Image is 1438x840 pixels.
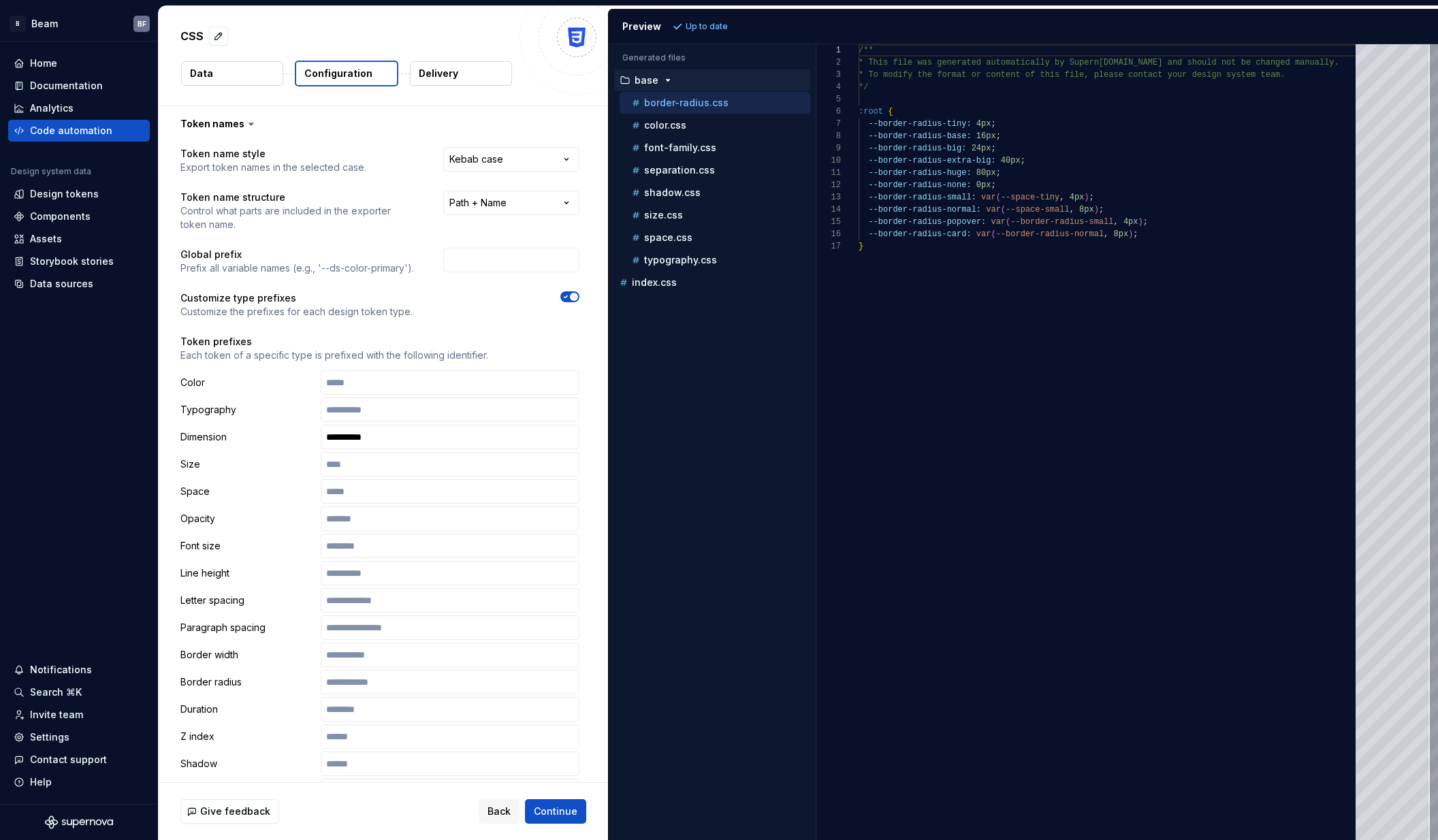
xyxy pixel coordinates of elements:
span: 4px [976,119,991,129]
span: 4px [1123,217,1138,227]
div: Code automation [30,124,112,138]
span: ) [1093,205,1098,214]
a: Code automation [8,120,150,142]
span: ) [1138,217,1143,227]
a: Storybook stories [8,251,150,272]
p: base [635,75,658,86]
span: --border-radius-tiny: [868,119,971,129]
div: Design system data [11,166,91,177]
a: Analytics [8,97,150,119]
button: Continue [525,799,586,824]
button: Configuration [295,61,398,86]
p: Paragraph spacing [180,621,315,634]
div: Search ⌘K [30,685,82,699]
p: Token name style [180,147,366,161]
span: 8px [1113,229,1128,239]
p: Line height [180,566,315,580]
span: --border-radius-base: [868,131,971,141]
a: Home [8,52,150,74]
svg: Supernova Logo [45,815,113,829]
div: 6 [816,106,841,118]
span: --border-radius-extra-big: [868,156,995,165]
button: border-radius.css [620,95,810,110]
span: ; [1133,229,1138,239]
p: Size [180,457,315,471]
span: ) [1128,229,1133,239]
p: Each token of a specific type is prefixed with the following identifier. [180,349,579,362]
div: 10 [816,155,841,167]
span: , [1113,217,1118,227]
span: ( [1006,217,1010,227]
p: Delivery [419,67,458,80]
p: Z index [180,730,315,743]
span: 8px [1079,205,1094,214]
p: Customize the prefixes for each design token type. [180,305,413,319]
span: Give feedback [200,805,270,818]
div: Documentation [30,79,103,93]
div: Help [30,775,52,789]
p: Control what parts are included in the exporter token name. [180,204,419,231]
span: ( [1000,205,1005,214]
span: , [1104,229,1108,239]
p: Letter spacing [180,594,315,607]
span: --border-radius-card: [868,229,971,239]
span: lease contact your design system team. [1098,70,1285,80]
p: Data [190,67,213,80]
span: ; [1143,217,1147,227]
span: { [888,107,893,116]
p: CSS [180,28,204,44]
span: 24px [971,144,991,153]
p: font-family.css [644,142,716,153]
span: --border-radius-big: [868,144,966,153]
div: Assets [30,232,62,246]
p: Font size [180,539,315,553]
span: ) [1084,193,1089,202]
div: 5 [816,93,841,106]
p: Token name structure [180,191,419,204]
a: Settings [8,726,150,748]
span: [DOMAIN_NAME] and should not be changed manually. [1098,58,1339,67]
button: size.css [620,208,810,223]
div: Design tokens [30,187,99,201]
div: 16 [816,228,841,240]
p: Typography [180,403,315,417]
div: Components [30,210,91,223]
span: --border-radius-popover: [868,217,986,227]
div: Beam [31,17,58,31]
p: shadow.css [644,187,701,198]
p: space.css [644,232,692,243]
p: index.css [632,277,677,288]
button: base [614,73,810,88]
button: BBeamBF [3,9,155,38]
span: Back [488,805,511,818]
p: separation.css [644,165,715,176]
a: Data sources [8,273,150,295]
div: 11 [816,167,841,179]
span: ; [995,168,1000,178]
span: , [1069,205,1074,214]
p: Color [180,376,315,389]
button: Give feedback [180,799,279,824]
p: Export token names in the selected case. [180,161,366,174]
span: var [981,193,996,202]
span: ; [991,119,995,129]
span: :root [859,107,883,116]
div: 12 [816,179,841,191]
span: --border-radius-none: [868,180,971,190]
p: Space [180,485,315,498]
div: Invite team [30,708,83,722]
button: typography.css [620,253,810,268]
div: Notifications [30,663,92,677]
p: Opacity [180,512,315,526]
span: --border-radius-normal [995,229,1103,239]
p: Border width [180,648,315,662]
span: --space-small [1006,205,1070,214]
div: Settings [30,730,69,744]
span: * To modify the format or content of this file, p [859,70,1099,80]
button: Back [479,799,520,824]
button: color.css [620,118,810,133]
div: Storybook stories [30,255,114,268]
p: Dimension [180,430,315,444]
span: --border-radius-normal: [868,205,981,214]
button: separation.css [620,163,810,178]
